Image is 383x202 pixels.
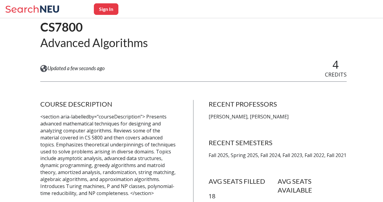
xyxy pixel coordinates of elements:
h1: CS7800 [40,19,148,35]
h4: RECENT SEMESTERS [209,139,346,147]
h4: COURSE DESCRIPTION [40,100,178,108]
h4: RECENT PROFESSORS [209,100,346,108]
h4: AVG SEATS FILLED [209,177,278,186]
p: <section aria-labelledby="courseDescription"> Presents advanced mathematical techniques for desig... [40,113,178,197]
h2: Advanced Algorithms [40,35,148,50]
span: Updated a few seconds ago [48,65,105,72]
p: 18 [209,192,278,201]
button: Sign In [94,3,118,15]
span: CREDITS [325,71,347,78]
p: [PERSON_NAME], [PERSON_NAME] [209,113,346,120]
span: 4 [332,57,339,72]
h4: AVG SEATS AVAILABLE [278,177,347,194]
p: Fall 2025, Spring 2025, Fall 2024, Fall 2023, Fall 2022, Fall 2021 [209,152,346,159]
